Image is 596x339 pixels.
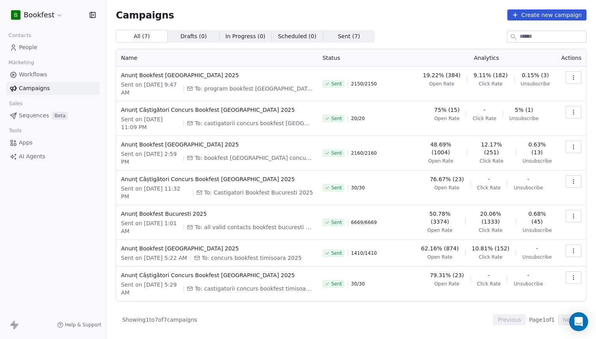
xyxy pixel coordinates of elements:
span: 5% (1) [515,106,533,114]
span: Sent on [DATE] 9:47 AM [121,81,180,96]
span: Unsubscribe [522,254,551,260]
div: Open Intercom Messenger [569,312,588,331]
span: Open Rate [434,281,460,287]
span: 62.16% (874) [421,245,458,252]
span: Open Rate [434,115,460,122]
span: To: castigatorii concurs bookfest timisoara 2025 [195,285,313,293]
span: Click Rate [477,185,501,191]
span: Sent on [DATE] 11:09 PM [121,115,180,131]
span: Click Rate [480,158,503,164]
span: 30 / 30 [351,281,365,287]
a: Workflows [6,68,100,81]
span: To: castigatorii concurs bookfest cluj-napoca 2025 [195,119,313,127]
span: 1410 / 1410 [351,250,377,256]
span: Click Rate [479,81,502,87]
span: Unsubscribe [521,81,550,87]
span: 20 / 20 [351,115,365,122]
span: To: Castigatori Bookfest Bucuresti 2025 [204,189,313,196]
span: Anunț Bookfest Bucuresti 2025 [121,210,313,218]
span: 79.31% (23) [430,271,464,279]
span: Sent [331,115,342,122]
span: Sent on [DATE] 5:29 AM [121,281,180,296]
span: Sent on [DATE] 2:59 PM [121,150,180,166]
span: Click Rate [479,254,502,260]
span: 48.69% (1004) [421,141,460,156]
span: Sent [331,281,342,287]
span: 0.15% (3) [522,71,549,79]
span: - [483,106,485,114]
span: 30 / 30 [351,185,365,191]
span: 76.67% (23) [430,175,464,183]
span: Click Rate [477,281,501,287]
span: Anunț Bookfest [GEOGRAPHIC_DATA] 2025 [121,71,313,79]
span: Click Rate [473,115,496,122]
span: Unsubscribe [509,115,538,122]
span: 19.22% (384) [423,71,460,79]
span: 50.78% (3374) [421,210,459,226]
span: AI Agents [19,152,45,161]
span: Unsubscribe [514,281,543,287]
span: 10.81% (152) [472,245,509,252]
span: 0.63% (13) [522,141,551,156]
span: Open Rate [427,254,453,260]
span: Open Rate [434,185,460,191]
span: 6669 / 6669 [351,219,377,226]
span: - [488,175,490,183]
button: Next [558,314,580,325]
span: Bookfest [24,10,54,20]
span: Scheduled ( 0 ) [278,32,317,41]
span: Workflows [19,70,47,79]
button: BBookfest [9,8,64,22]
span: To: bookfest cluj-napoca concurs 2024 + 1 more [195,154,313,162]
span: Sales [6,98,26,109]
span: Beta [52,112,68,120]
span: Click Rate [479,227,503,233]
a: People [6,41,100,54]
span: Drafts ( 0 ) [181,32,207,41]
a: SequencesBeta [6,109,100,122]
span: Anunț Bookfest [GEOGRAPHIC_DATA] 2025 [121,141,313,148]
a: Campaigns [6,82,100,95]
span: Sent on [DATE] 11:32 PM [121,185,190,200]
button: Previous [493,314,526,325]
span: - [488,271,490,279]
span: - [536,245,538,252]
span: Campaigns [19,84,50,93]
span: People [19,43,37,52]
span: Sent on [DATE] 5:22 AM [121,254,187,262]
span: 9.11% (182) [473,71,508,79]
a: Apps [6,136,100,149]
a: Help & Support [57,322,101,328]
span: 2160 / 2160 [351,150,377,156]
span: 0.68% (45) [523,210,552,226]
span: Open Rate [427,227,453,233]
span: To: program bookfest chișinău [195,85,313,93]
span: Sent ( 7 ) [338,32,360,41]
span: 12.17% (251) [473,141,509,156]
span: Sent [331,81,342,87]
span: B [14,11,18,19]
span: 75% (15) [434,106,460,114]
th: Status [318,49,416,67]
span: Sent [331,185,342,191]
span: Unsubscribe [523,227,552,233]
span: Sent [331,150,342,156]
span: Anunț Câștigători Concurs Bookfest [GEOGRAPHIC_DATA] 2025 [121,175,313,183]
th: Analytics [416,49,557,67]
span: Page 1 of 1 [529,316,555,324]
span: Open Rate [429,81,454,87]
span: Tools [6,125,25,137]
span: Marketing [5,57,37,69]
span: Unsubscribe [514,185,543,191]
span: Sequences [19,111,49,120]
span: Campaigns [116,9,174,20]
span: Apps [19,139,33,147]
span: 20.06% (1333) [472,210,510,226]
span: - [527,175,529,183]
span: Anunț Câștigători Concurs Bookfest [GEOGRAPHIC_DATA] 2025 [121,271,313,279]
span: Sent [331,219,342,226]
span: In Progress ( 0 ) [225,32,266,41]
th: Name [116,49,318,67]
span: Unsubscribe [522,158,551,164]
span: - [527,271,529,279]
